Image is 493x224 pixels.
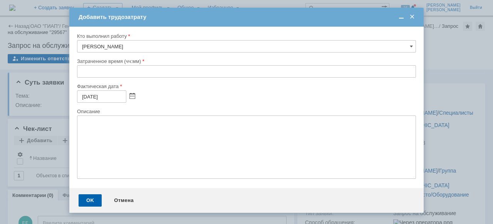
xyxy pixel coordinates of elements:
[397,14,405,20] span: Свернуть (Ctrl + M)
[77,59,414,64] div: Затраченное время (чч:мм)
[77,109,414,114] div: Описание
[77,34,414,39] div: Кто выполнил работу
[79,14,416,20] div: Добавить трудозатрату
[408,14,416,20] span: Закрыть
[77,84,414,89] div: Фактическая дата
